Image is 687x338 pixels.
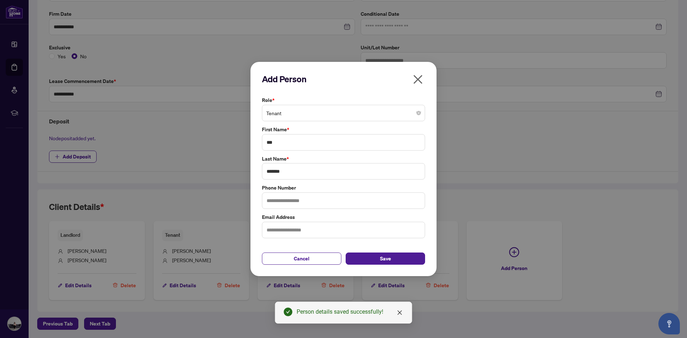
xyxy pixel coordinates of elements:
a: Close [396,309,404,317]
span: check-circle [284,308,292,316]
span: close [412,74,424,85]
label: First Name [262,126,425,133]
label: Role [262,96,425,104]
button: Open asap [658,313,680,334]
span: Save [380,253,391,264]
span: close [397,310,403,315]
label: Email Address [262,213,425,221]
label: Phone Number [262,184,425,192]
div: Person details saved successfully! [297,308,403,316]
span: close-circle [416,111,421,115]
span: Tenant [266,106,421,120]
span: Cancel [294,253,310,264]
button: Save [346,253,425,265]
button: Cancel [262,253,341,265]
h2: Add Person [262,73,425,85]
label: Last Name [262,155,425,163]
